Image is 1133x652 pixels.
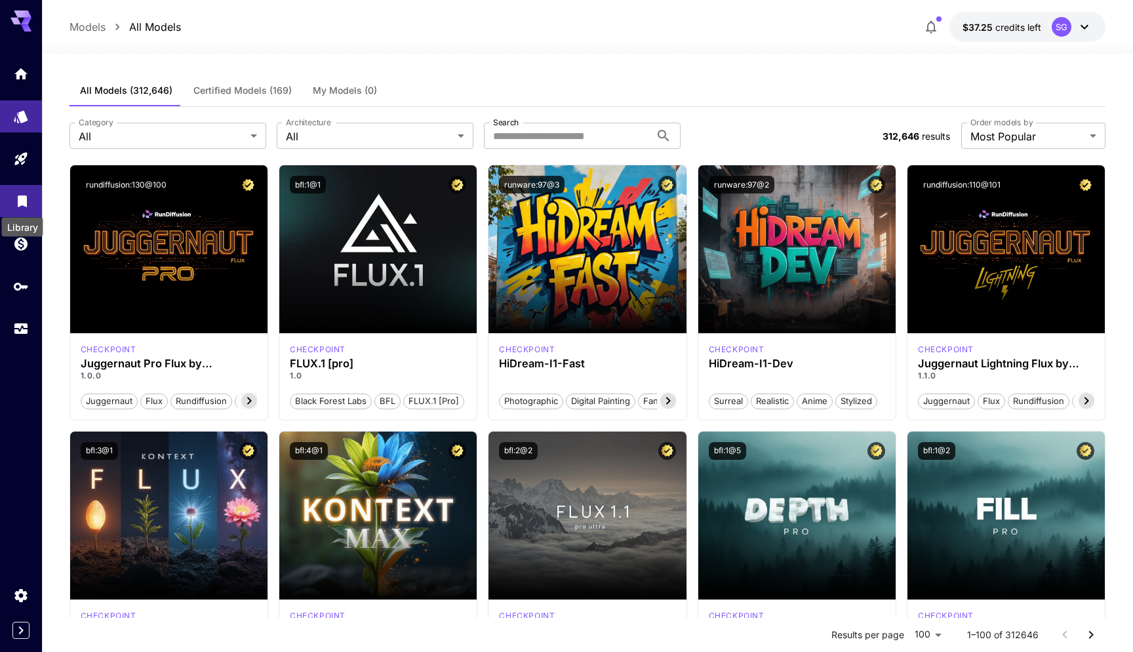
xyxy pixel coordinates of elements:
button: Surreal [709,392,748,409]
button: rundiffusion:110@101 [918,176,1006,194]
p: 1.0.0 [81,370,257,382]
span: All [79,129,245,144]
button: flux [140,392,168,409]
label: Order models by [970,117,1033,128]
button: bfl:2@2 [499,442,538,460]
div: Playground [13,151,29,167]
button: Photographic [499,392,563,409]
span: Fantasy [639,395,679,408]
span: flux [978,395,1004,408]
div: fluxpro [918,610,974,622]
span: schnell [1073,395,1111,408]
div: fluxpro [709,610,765,622]
h3: FLUX.1 [pro] [290,357,466,370]
button: bfl:4@1 [290,442,328,460]
button: bfl:1@2 [918,442,955,460]
button: Certified Model – Vetted for best performance and includes a commercial license. [239,176,257,194]
a: All Models [129,19,181,35]
button: Stylized [835,392,877,409]
div: FLUX.1 Kontext [max] [290,610,346,622]
button: rundiffusion [170,392,232,409]
h3: Juggernaut Lightning Flux by RunDiffusion [918,357,1094,370]
span: rundiffusion [1008,395,1069,408]
div: $37.24681 [963,20,1041,34]
button: Go to next page [1078,622,1104,648]
button: Certified Model – Vetted for best performance and includes a commercial license. [1077,442,1094,460]
button: runware:97@3 [499,176,565,194]
div: Settings [13,587,29,603]
span: results [922,131,950,142]
button: Certified Model – Vetted for best performance and includes a commercial license. [658,442,676,460]
button: Certified Model – Vetted for best performance and includes a commercial license. [867,176,885,194]
div: Library [14,189,30,205]
div: Home [13,66,29,82]
p: checkpoint [918,610,974,622]
button: Certified Model – Vetted for best performance and includes a commercial license. [448,442,466,460]
div: HiDream Fast [499,344,555,356]
p: checkpoint [499,344,555,356]
h3: HiDream-I1-Fast [499,357,675,370]
button: Certified Model – Vetted for best performance and includes a commercial license. [867,442,885,460]
p: 1.0 [290,370,466,382]
div: Usage [13,321,29,337]
span: $37.25 [963,22,995,33]
span: credits left [995,22,1041,33]
div: FLUX.1 D [81,344,136,356]
button: rundiffusion [1008,392,1069,409]
span: My Models (0) [313,85,377,96]
button: juggernaut [918,392,975,409]
button: Fantasy [638,392,680,409]
span: Digital Painting [566,395,635,408]
div: FLUX.1 Kontext [pro] [81,610,136,622]
button: rundiffusion:130@100 [81,176,172,194]
p: checkpoint [918,344,974,356]
a: Models [70,19,106,35]
span: Realistic [751,395,793,408]
button: BFL [374,392,401,409]
button: Digital Painting [566,392,635,409]
button: Certified Model – Vetted for best performance and includes a commercial license. [1077,176,1094,194]
div: Models [13,104,29,121]
span: juggernaut [81,395,137,408]
button: runware:97@2 [709,176,774,194]
label: Architecture [286,117,330,128]
button: bfl:1@5 [709,442,746,460]
label: Search [493,117,519,128]
span: Most Popular [970,129,1084,144]
div: FLUX.1 D [918,344,974,356]
button: Black Forest Labs [290,392,372,409]
p: checkpoint [81,610,136,622]
button: Anime [797,392,833,409]
h3: HiDream-I1-Dev [709,357,885,370]
button: Expand sidebar [12,622,30,639]
span: pro [235,395,258,408]
div: HiDream Dev [709,344,765,356]
span: Photographic [500,395,563,408]
p: checkpoint [499,610,555,622]
label: Category [79,117,113,128]
button: Realistic [751,392,794,409]
button: flux [978,392,1005,409]
h3: Juggernaut Pro Flux by RunDiffusion [81,357,257,370]
div: API Keys [13,278,29,295]
p: checkpoint [81,344,136,356]
span: FLUX.1 [pro] [404,395,464,408]
nav: breadcrumb [70,19,181,35]
p: Results per page [831,628,904,642]
button: bfl:1@1 [290,176,326,194]
span: Certified Models (169) [193,85,292,96]
div: fluxpro [290,344,346,356]
p: 1.1.0 [918,370,1094,382]
span: juggernaut [919,395,974,408]
span: BFL [375,395,400,408]
button: schnell [1072,392,1112,409]
span: Anime [797,395,832,408]
p: checkpoint [290,344,346,356]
